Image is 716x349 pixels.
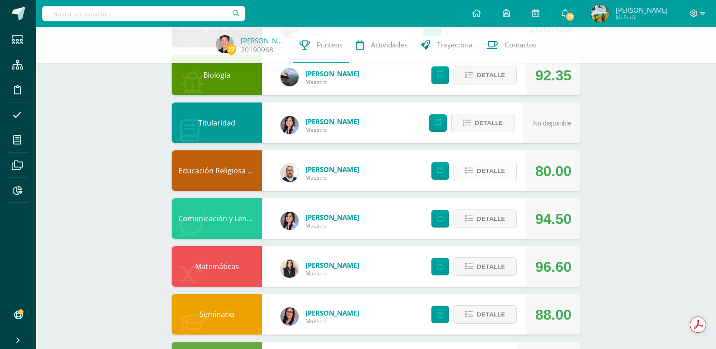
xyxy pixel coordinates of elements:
a: Matemáticas [195,261,239,271]
button: Detalle [454,257,517,276]
img: 013901e486854f3f6f3294f73c2f58ba.png [281,116,299,134]
span: Maestro [305,317,359,325]
span: Punteos [317,40,342,50]
img: 68dc05d322f312bf24d9602efa4c3a00.png [591,5,609,23]
div: 88.00 [535,294,571,335]
button: Detalle [454,66,517,84]
div: 92.35 [535,55,571,96]
img: f299a6914324fd9fb9c4d26292297a76.png [281,307,299,326]
span: Detalle [477,210,505,227]
a: Punteos [293,27,349,63]
a: [PERSON_NAME] [241,36,286,45]
a: Seminario [200,309,234,319]
a: Trayectoria [414,27,480,63]
span: Contactos [505,40,536,50]
a: 20190968 [241,45,273,55]
span: Trayectoria [437,40,473,50]
span: Detalle [477,163,505,179]
div: Matemáticas [172,246,262,287]
a: Actividades [349,27,414,63]
img: fca5faf6c1867b7c927b476ec80622fc.png [281,260,299,278]
img: 0a7d3388a1c2f08b55b75cf801b20128.png [281,164,299,182]
span: 27 [226,44,236,55]
a: [PERSON_NAME] [305,69,359,78]
a: Biología [203,70,230,80]
span: Actividades [371,40,407,50]
div: Titularidad [172,102,262,143]
span: Detalle [477,306,505,323]
button: Detalle [451,114,515,132]
img: 5e952bed91828fffc449ceb1b345eddb.png [281,68,299,86]
div: Educación Religiosa Escolar [172,150,262,191]
div: 94.50 [535,199,571,239]
a: [PERSON_NAME] [305,213,359,222]
span: No disponible [533,120,571,127]
span: [PERSON_NAME] [616,5,668,14]
button: Detalle [454,209,517,228]
span: Maestro [305,78,359,86]
span: Detalle [474,115,503,131]
img: 07f88638018018ba1f0a044d8a475609.png [216,35,234,53]
a: Comunicación y Lenguaje ([GEOGRAPHIC_DATA]) [178,214,343,223]
input: Busca un usuario... [42,6,245,21]
div: Comunicación y Lenguaje (Inglés) [172,198,262,239]
span: Maestro [305,270,359,277]
a: Titularidad [198,118,235,128]
a: [PERSON_NAME] [305,117,359,126]
span: Detalle [477,258,505,275]
span: 17 [565,12,575,22]
div: Seminario [172,294,262,335]
div: Biología [172,55,262,95]
div: 80.00 [535,151,571,191]
div: 96.60 [535,247,571,287]
span: Mi Perfil [616,14,668,21]
span: Maestro [305,222,359,229]
a: Educación Religiosa Escolar [178,166,272,176]
span: Detalle [477,67,505,84]
button: Detalle [454,162,517,180]
a: [PERSON_NAME] [305,165,359,174]
span: Maestro [305,174,359,181]
a: [PERSON_NAME] [305,308,359,317]
button: Detalle [454,305,517,324]
img: 013901e486854f3f6f3294f73c2f58ba.png [281,212,299,230]
a: [PERSON_NAME] [305,261,359,270]
span: Maestro [305,126,359,134]
a: Contactos [480,27,543,63]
